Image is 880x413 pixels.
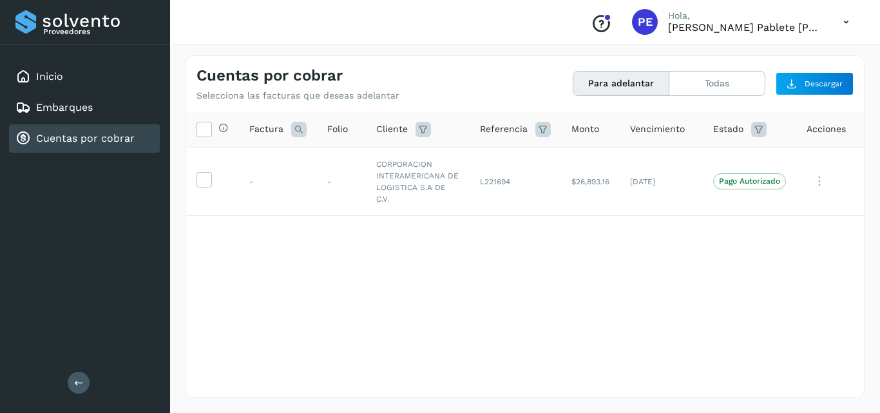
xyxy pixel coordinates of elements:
a: Inicio [36,70,63,82]
span: Cliente [376,122,408,136]
h4: Cuentas por cobrar [196,66,343,85]
div: Cuentas por cobrar [9,124,160,153]
span: Monto [571,122,599,136]
td: - [239,148,317,215]
td: - [317,148,366,215]
div: Inicio [9,62,160,91]
span: Vencimiento [630,122,685,136]
span: Factura [249,122,283,136]
button: Todas [669,72,765,95]
div: Embarques [9,93,160,122]
p: Patricia Elizabeth Pablete Ramirez [668,21,823,34]
a: Cuentas por cobrar [36,132,135,144]
p: Proveedores [43,27,155,36]
p: Pago Autorizado [719,177,780,186]
td: $26,893.16 [561,148,620,215]
span: Folio [327,122,348,136]
p: Selecciona las facturas que deseas adelantar [196,90,399,101]
td: [DATE] [620,148,703,215]
button: Para adelantar [573,72,669,95]
td: L221694 [470,148,561,215]
p: Hola, [668,10,823,21]
button: Descargar [776,72,854,95]
span: Referencia [480,122,528,136]
a: Embarques [36,101,93,113]
span: Descargar [805,78,843,90]
td: CORPORACION INTERAMERICANA DE LOGISTICA S.A DE C.V. [366,148,470,215]
span: Acciones [807,122,846,136]
span: Estado [713,122,743,136]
